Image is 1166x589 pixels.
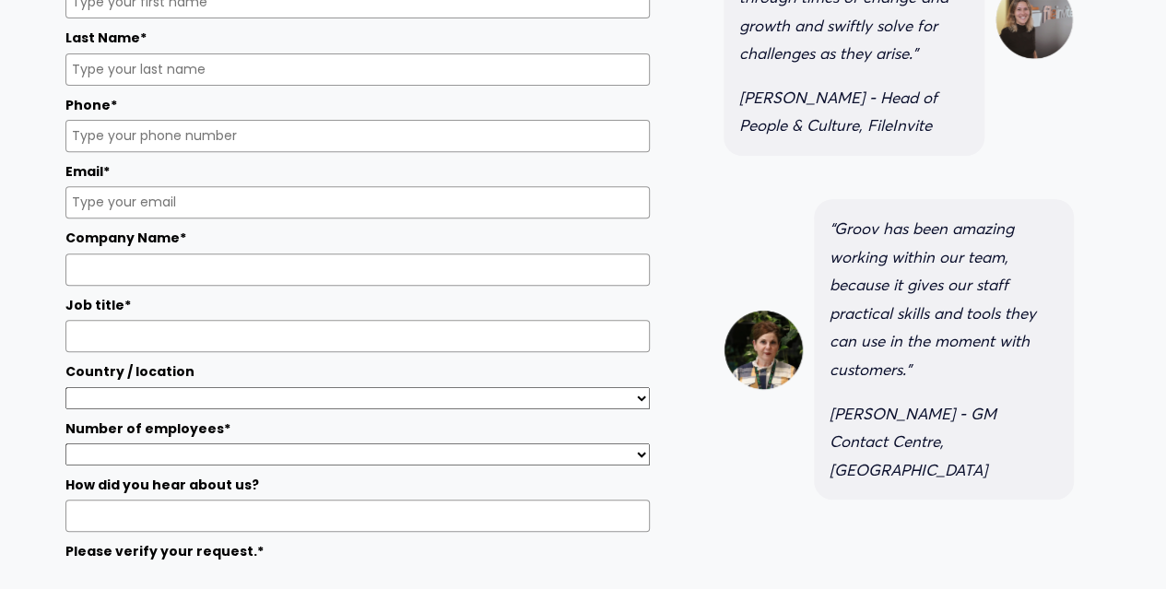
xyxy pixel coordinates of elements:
label: How did you hear about us? [65,475,650,495]
label: Email* [65,161,650,182]
label: Number of employees* [65,418,650,439]
input: Type your last name [65,53,650,86]
label: Phone* [65,95,650,115]
label: Country / location [65,361,650,382]
em: “Groov has been amazing working within our team, because it gives our staff practical skills and ... [830,218,1041,379]
label: Job title* [65,295,650,315]
label: Please verify your request.* [65,541,650,561]
em: [PERSON_NAME] - GM Contact Centre, [GEOGRAPHIC_DATA] [830,404,1001,479]
input: Type your email [65,186,650,218]
input: Type your phone number [65,120,650,152]
label: Company Name* [65,228,650,248]
em: [PERSON_NAME] - Head of People & Culture, FileInvite [739,88,942,135]
label: Last Name* [65,28,650,48]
